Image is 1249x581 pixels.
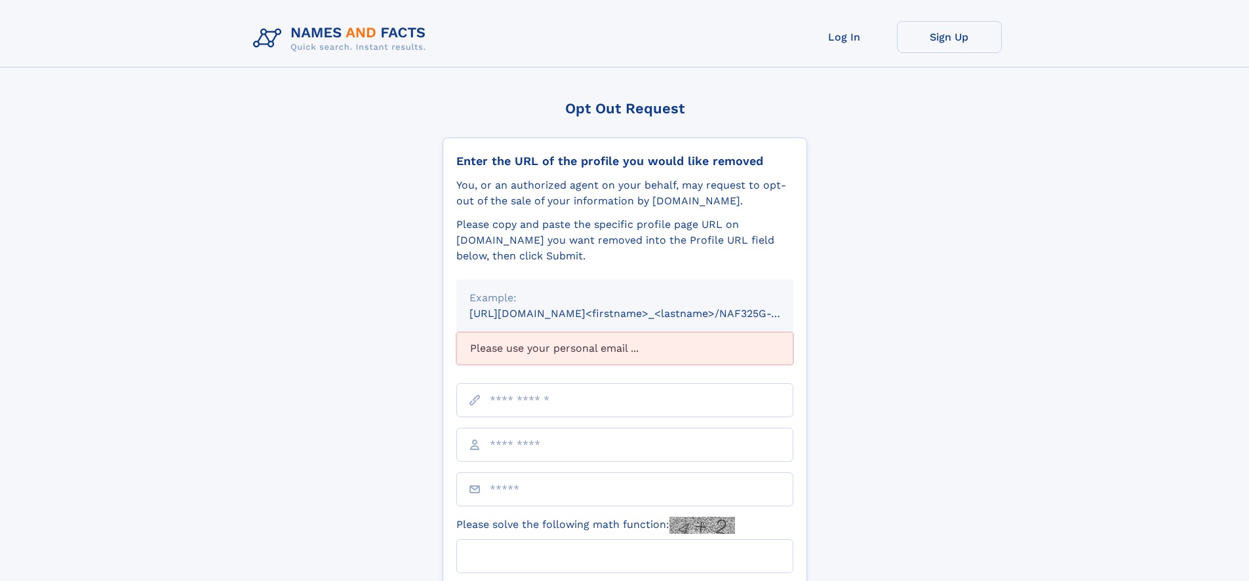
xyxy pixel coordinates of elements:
a: Log In [792,21,897,53]
div: Example: [469,290,780,306]
img: Logo Names and Facts [248,21,437,56]
div: Please copy and paste the specific profile page URL on [DOMAIN_NAME] you want removed into the Pr... [456,217,793,264]
a: Sign Up [897,21,1002,53]
label: Please solve the following math function: [456,517,735,534]
div: You, or an authorized agent on your behalf, may request to opt-out of the sale of your informatio... [456,178,793,209]
small: [URL][DOMAIN_NAME]<firstname>_<lastname>/NAF325G-xxxxxxxx [469,307,818,320]
div: Enter the URL of the profile you would like removed [456,154,793,168]
div: Opt Out Request [443,100,807,117]
div: Please use your personal email ... [456,332,793,365]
